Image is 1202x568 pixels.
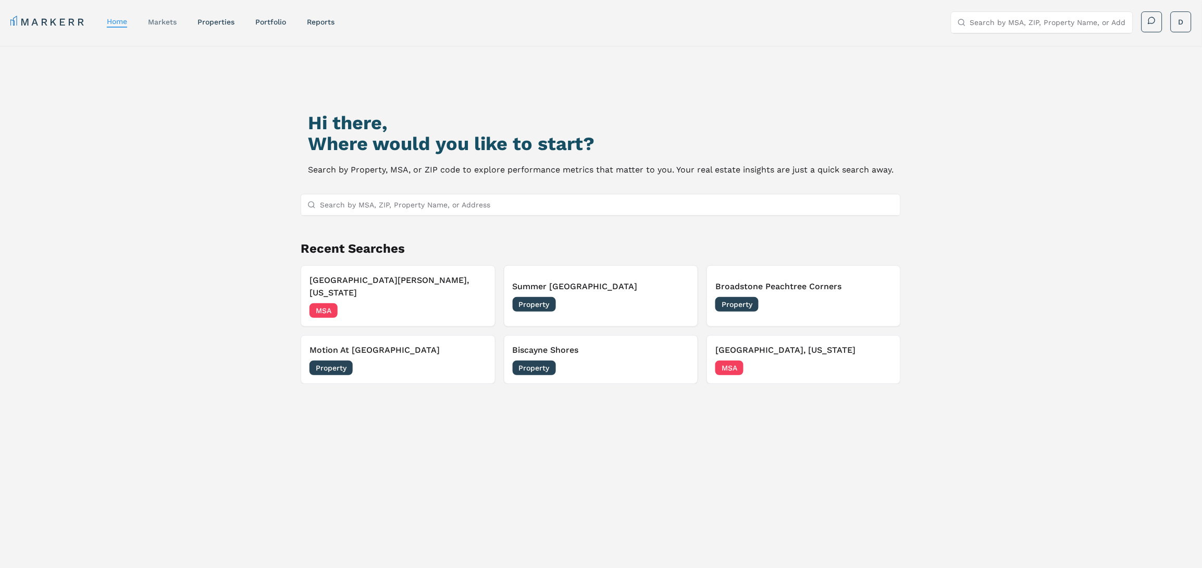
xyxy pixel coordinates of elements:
[308,163,894,177] p: Search by Property, MSA, or ZIP code to explore performance metrics that matter to you. Your real...
[707,265,901,327] button: Broadstone Peachtree CornersProperty[DATE]
[308,133,894,154] h2: Where would you like to start?
[320,194,894,215] input: Search by MSA, ZIP, Property Name, or Address
[301,240,901,257] h2: Recent Searches
[148,18,177,26] a: markets
[513,280,689,293] h3: Summer [GEOGRAPHIC_DATA]
[666,363,689,373] span: [DATE]
[301,335,495,384] button: Motion At [GEOGRAPHIC_DATA]Property[DATE]
[666,299,689,310] span: [DATE]
[513,297,556,312] span: Property
[309,344,486,356] h3: Motion At [GEOGRAPHIC_DATA]
[463,305,487,316] span: [DATE]
[715,280,892,293] h3: Broadstone Peachtree Corners
[513,344,689,356] h3: Biscayne Shores
[513,361,556,375] span: Property
[1179,17,1184,27] span: D
[10,15,86,29] a: MARKERR
[307,18,334,26] a: reports
[197,18,234,26] a: properties
[504,265,698,327] button: Summer [GEOGRAPHIC_DATA]Property[DATE]
[970,12,1126,33] input: Search by MSA, ZIP, Property Name, or Address
[309,361,353,375] span: Property
[301,265,495,327] button: [GEOGRAPHIC_DATA][PERSON_NAME], [US_STATE]MSA[DATE]
[715,361,743,375] span: MSA
[869,363,892,373] span: [DATE]
[1171,11,1192,32] button: D
[309,303,338,318] span: MSA
[107,17,127,26] a: home
[463,363,487,373] span: [DATE]
[869,299,892,310] span: [DATE]
[308,113,894,133] h1: Hi there,
[309,274,486,299] h3: [GEOGRAPHIC_DATA][PERSON_NAME], [US_STATE]
[504,335,698,384] button: Biscayne ShoresProperty[DATE]
[255,18,286,26] a: Portfolio
[707,335,901,384] button: [GEOGRAPHIC_DATA], [US_STATE]MSA[DATE]
[715,344,892,356] h3: [GEOGRAPHIC_DATA], [US_STATE]
[715,297,759,312] span: Property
